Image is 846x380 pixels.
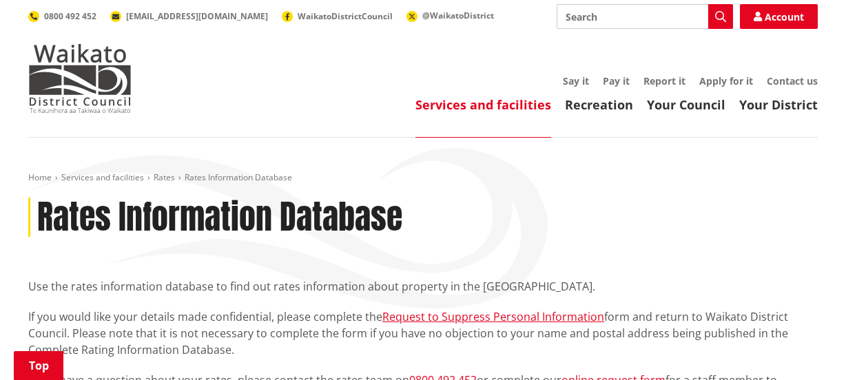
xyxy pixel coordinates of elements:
img: Waikato District Council - Te Kaunihera aa Takiwaa o Waikato [28,44,132,113]
span: @WaikatoDistrict [422,10,494,21]
p: Use the rates information database to find out rates information about property in the [GEOGRAPHI... [28,278,818,295]
a: WaikatoDistrictCouncil [282,10,393,22]
h1: Rates Information Database [37,198,402,237]
a: Your District [739,96,818,113]
a: Account [740,4,818,29]
a: Top [14,351,63,380]
a: Your Council [647,96,725,113]
input: Search input [557,4,733,29]
a: @WaikatoDistrict [406,10,494,21]
a: Recreation [565,96,633,113]
a: Services and facilities [415,96,551,113]
a: Home [28,171,52,183]
a: Rates [154,171,175,183]
a: Services and facilities [61,171,144,183]
nav: breadcrumb [28,172,818,184]
a: Contact us [767,74,818,87]
a: Say it [563,74,589,87]
a: Report it [643,74,685,87]
a: Apply for it [699,74,753,87]
a: Pay it [603,74,630,87]
a: Request to Suppress Personal Information [382,309,604,324]
p: If you would like your details made confidential, please complete the form and return to Waikato ... [28,308,818,358]
span: WaikatoDistrictCouncil [298,10,393,22]
a: 0800 492 452 [28,10,96,22]
span: Rates Information Database [185,171,292,183]
a: [EMAIL_ADDRESS][DOMAIN_NAME] [110,10,268,22]
span: [EMAIL_ADDRESS][DOMAIN_NAME] [126,10,268,22]
span: 0800 492 452 [44,10,96,22]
